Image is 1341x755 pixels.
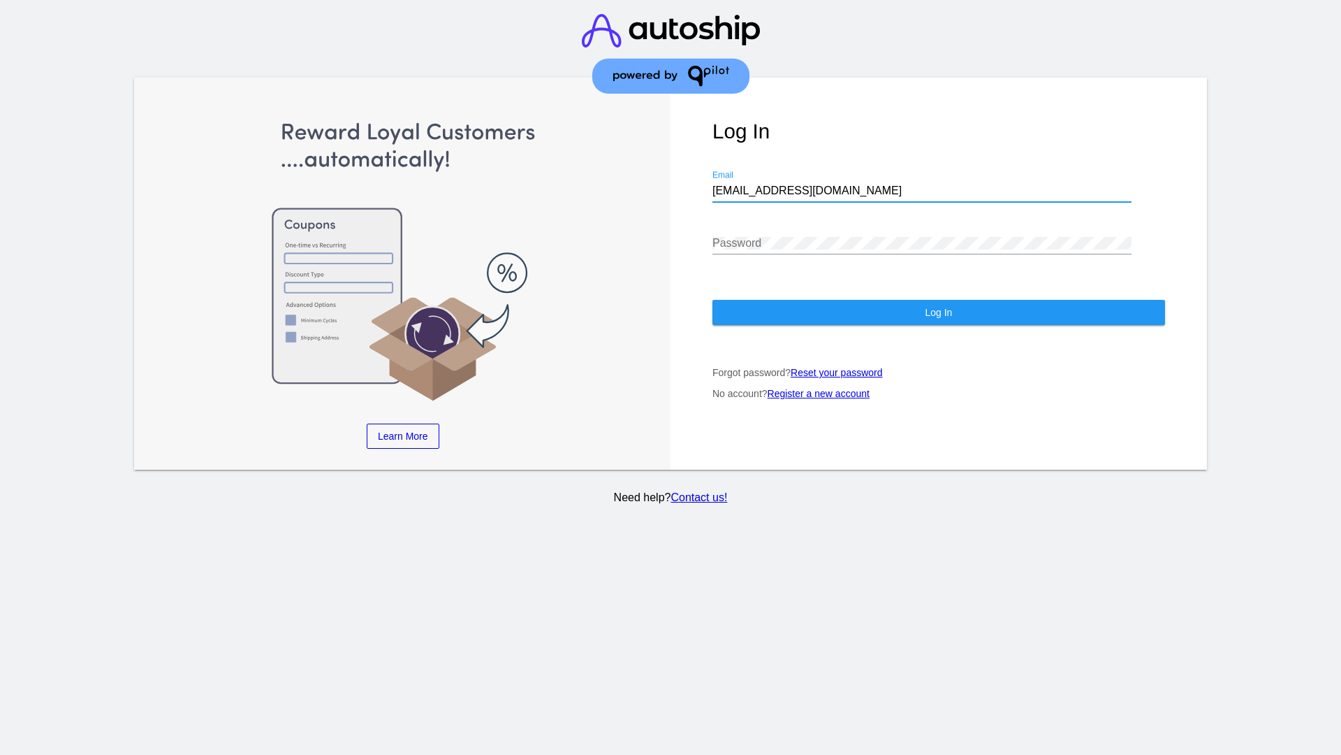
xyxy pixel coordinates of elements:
[378,431,428,442] span: Learn More
[670,491,727,503] a: Contact us!
[132,491,1210,504] p: Need help?
[177,120,629,403] img: Apply Coupons Automatically to Scheduled Orders with QPilot
[712,388,1165,399] p: No account?
[367,424,439,449] a: Learn More
[712,367,1165,378] p: Forgot password?
[791,367,883,378] a: Reset your password
[768,388,870,399] a: Register a new account
[712,185,1131,197] input: Email
[712,120,1165,143] h1: Log In
[712,300,1165,325] button: Log In
[925,307,952,318] span: Log In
